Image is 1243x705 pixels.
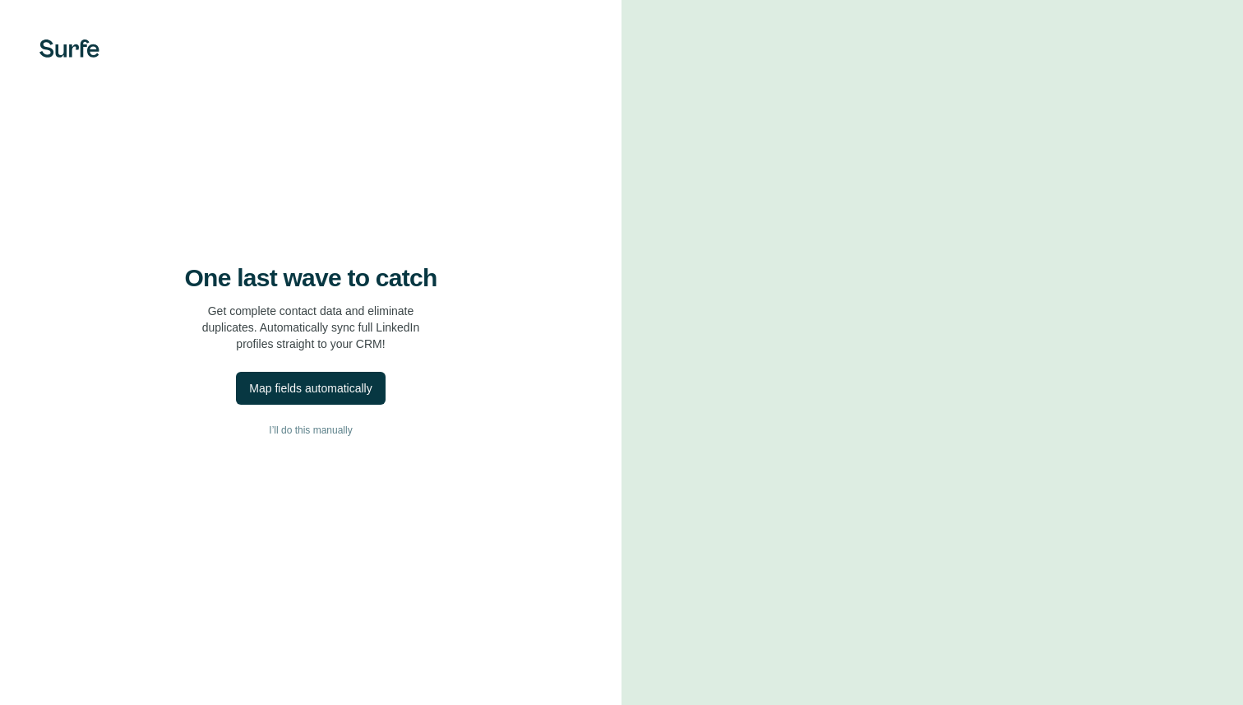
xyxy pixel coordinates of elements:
span: I’ll do this manually [269,423,352,438]
button: I’ll do this manually [33,418,589,443]
p: Get complete contact data and eliminate duplicates. Automatically sync full LinkedIn profiles str... [202,303,420,352]
img: Surfe's logo [39,39,99,58]
button: Map fields automatically [236,372,385,405]
div: Map fields automatically [249,380,372,397]
h4: One last wave to catch [185,263,437,293]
